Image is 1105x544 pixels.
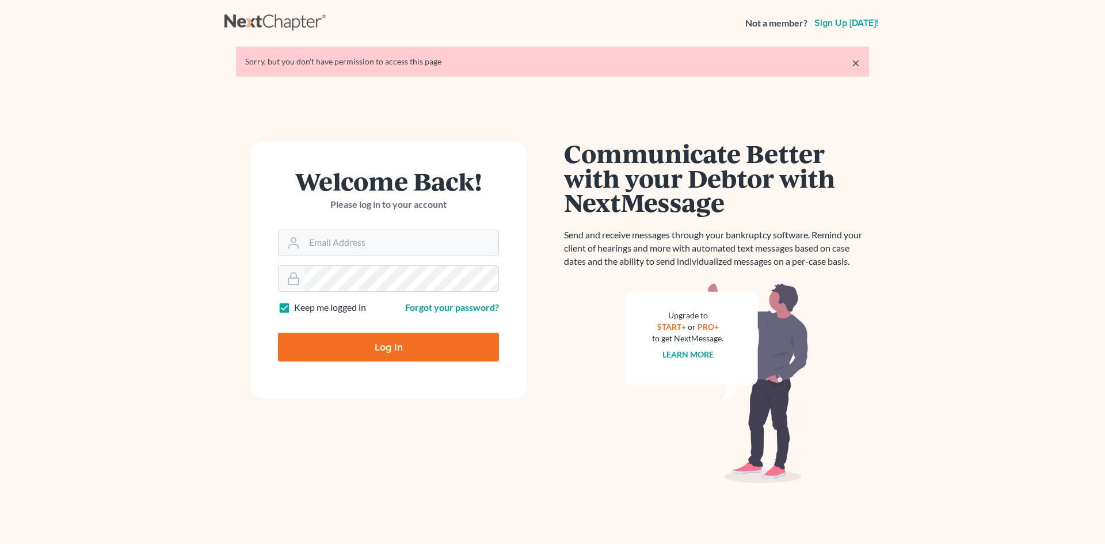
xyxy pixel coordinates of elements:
a: START+ [657,322,686,332]
input: Email Address [304,230,498,256]
label: Keep me logged in [294,301,366,314]
a: Learn more [662,349,714,359]
h1: Communicate Better with your Debtor with NextMessage [564,141,869,215]
a: PRO+ [698,322,719,332]
div: Upgrade to [652,310,723,321]
h1: Welcome Back! [278,169,499,193]
p: Please log in to your account [278,198,499,211]
div: to get NextMessage. [652,333,723,344]
input: Log In [278,333,499,362]
p: Send and receive messages through your bankruptcy software. Remind your client of hearings and mo... [564,229,869,268]
a: × [852,56,860,70]
a: Forgot your password? [405,302,499,313]
img: nextmessage_bg-59042aed3d76b12b5cd301f8e5b87938c9018125f34e5fa2b7a6b67550977c72.svg [624,282,809,484]
span: or [688,322,696,332]
strong: Not a member? [745,17,807,30]
div: Sorry, but you don't have permission to access this page [245,56,860,67]
a: Sign up [DATE]! [812,18,881,28]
